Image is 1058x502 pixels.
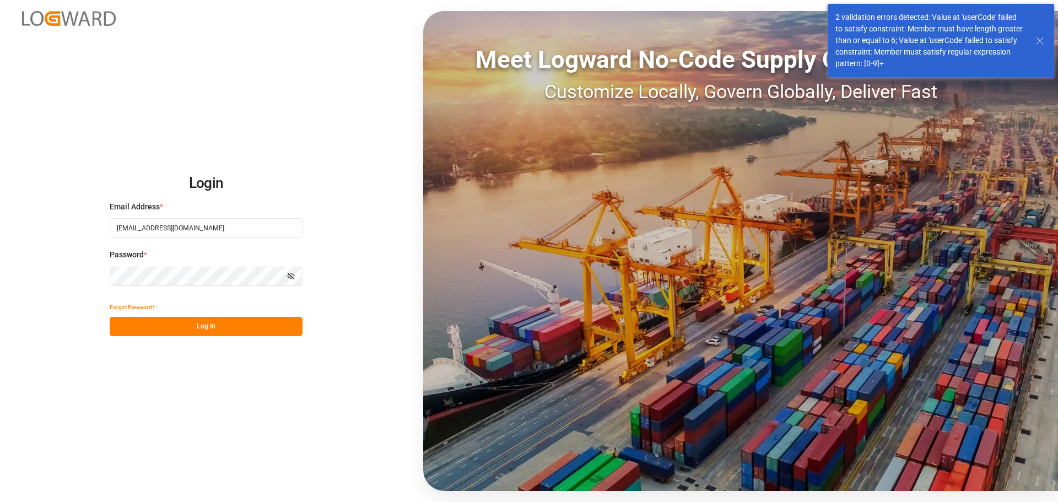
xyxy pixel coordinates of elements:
[22,11,116,26] img: Logward_new_orange.png
[423,41,1058,78] div: Meet Logward No-Code Supply Chain Execution:
[110,218,303,237] input: Enter your email
[110,298,155,317] button: Forgot Password?
[110,201,160,213] span: Email Address
[423,78,1058,106] div: Customize Locally, Govern Globally, Deliver Fast
[110,166,303,201] h2: Login
[835,12,1025,69] div: 2 validation errors detected: Value at 'userCode' failed to satisfy constraint: Member must have ...
[110,317,303,336] button: Log In
[110,249,144,261] span: Password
